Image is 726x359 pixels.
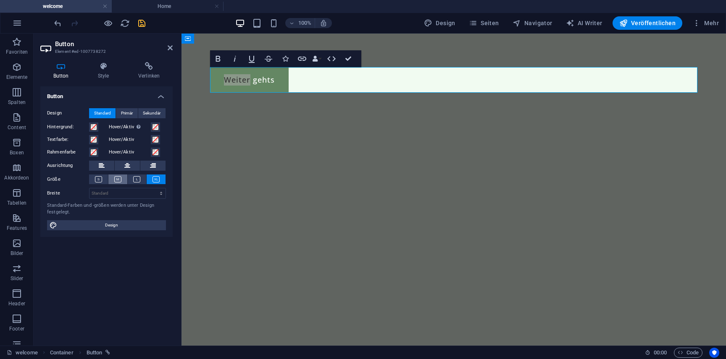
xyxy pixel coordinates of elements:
h4: Button [40,86,173,101]
button: Bold (⌘B) [210,50,226,67]
div: Standard-Farben und -größen werden unter Design festgelegt. [47,202,166,216]
button: Data Bindings [311,50,323,67]
span: Sekundär [143,108,160,118]
span: Mehr [692,19,719,27]
button: Usercentrics [709,348,719,358]
button: Standard [89,108,116,118]
h2: Button [55,40,173,48]
h4: Verlinken [125,62,173,80]
label: Hover/Aktiv [109,147,151,157]
div: Design (Strg+Alt+Y) [421,16,459,30]
label: Breite [47,191,89,195]
label: Design [47,108,89,118]
p: Elemente [6,74,28,81]
p: Slider [11,275,24,282]
i: Seite neu laden [120,18,130,28]
p: Content [8,124,26,131]
i: Element ist verlinkt [105,350,110,355]
button: Strikethrough [260,50,276,67]
i: Rückgängig: Größe ändern (Strg+Z) [53,18,63,28]
label: Hintergrund: [47,122,89,132]
button: Design [47,220,166,230]
button: 100% [285,18,315,28]
button: Icons [277,50,293,67]
button: Design [421,16,459,30]
span: Klick zum Auswählen. Doppelklick zum Bearbeiten [50,348,74,358]
p: Features [7,225,27,232]
label: Ausrichtung [47,161,89,171]
button: Mehr [689,16,722,30]
span: 00 00 [654,348,667,358]
button: AI Writer [563,16,606,30]
button: Navigator [509,16,556,30]
a: Weiter gehts [29,34,107,59]
button: Seiten [466,16,502,30]
span: Design [60,220,163,230]
button: Veröffentlichen [613,16,682,30]
span: Veröffentlichen [619,19,676,27]
p: Akkordeon [4,174,29,181]
button: Underline (⌘U) [244,50,260,67]
label: Größe [47,174,89,185]
label: Rahmenfarbe [47,147,89,157]
p: Favoriten [6,49,28,55]
button: Link [294,50,310,67]
i: Bei Größenänderung Zoomstufe automatisch an das gewählte Gerät anpassen. [320,19,327,27]
nav: breadcrumb [50,348,110,358]
h6: Session-Zeit [645,348,667,358]
span: Design [424,19,455,27]
button: undo [53,18,63,28]
h4: Style [85,62,125,80]
button: Code [674,348,702,358]
span: Primär [121,108,133,118]
span: Klick zum Auswählen. Doppelklick zum Bearbeiten [87,348,103,358]
button: Italic (⌘I) [227,50,243,67]
button: Klicke hier, um den Vorschau-Modus zu verlassen [103,18,113,28]
h6: 100% [298,18,311,28]
p: Spalten [8,99,26,106]
p: Footer [9,325,24,332]
p: Header [8,300,25,307]
button: HTML [324,50,339,67]
i: Save (Ctrl+S) [137,18,147,28]
button: Confirm (⌘+⏎) [340,50,356,67]
span: Navigator [513,19,552,27]
h3: Element #ed-1007738272 [55,48,156,55]
span: Standard [94,108,111,118]
button: reload [120,18,130,28]
h4: Button [40,62,85,80]
label: Hover/Aktiv [109,135,151,145]
button: save [137,18,147,28]
p: Boxen [10,149,24,156]
p: Bilder [11,250,24,257]
span: : [660,349,661,356]
span: Seiten [469,19,499,27]
p: Tabellen [7,200,26,206]
button: Sekundär [138,108,166,118]
h4: Home [112,2,224,11]
span: Code [678,348,699,358]
label: Hover/Aktiv [109,122,151,132]
button: Primär [116,108,137,118]
span: AI Writer [566,19,602,27]
a: Klick, um Auswahl aufzuheben. Doppelklick öffnet Seitenverwaltung [7,348,38,358]
label: Textfarbe: [47,135,89,145]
